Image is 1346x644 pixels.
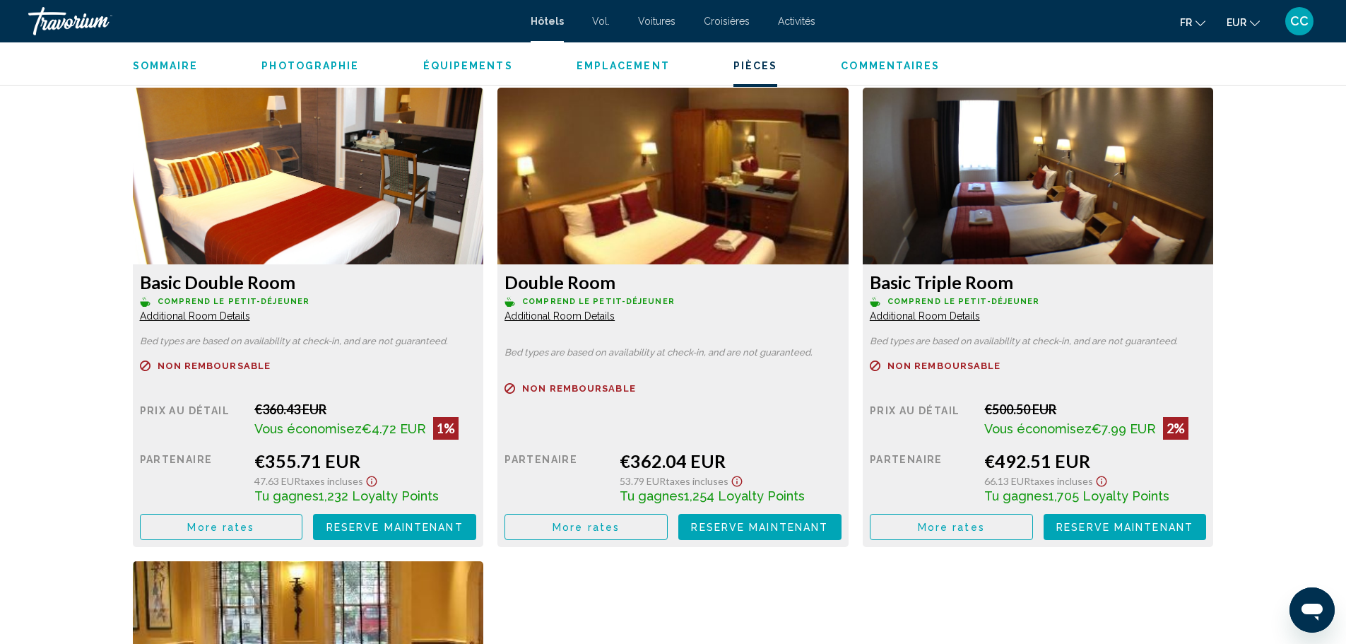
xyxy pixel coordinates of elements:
a: Travorium [28,7,516,35]
h3: Double Room [504,271,842,293]
span: 1,705 Loyalty Points [1049,488,1169,503]
button: Changer de devise [1227,12,1260,33]
button: Changer de langue [1180,12,1205,33]
a: Vol. [592,16,610,27]
p: Bed types are based on availability at check-in, and are not guaranteed. [870,336,1207,346]
h3: Basic Triple Room [870,271,1207,293]
span: Comprend le petit-déjeuner [887,297,1040,306]
span: Taxes incluses [300,475,363,487]
div: €362.04 EUR [620,450,842,472]
div: Partenaire [140,450,244,503]
img: 765beab9-4e30-4f0d-8728-ebd0f7e3b5f7.jpeg [863,88,1214,264]
span: Comprend le petit-déjeuner [522,297,675,306]
span: Emplacement [577,60,670,71]
span: Additional Room Details [870,310,980,322]
div: €492.51 EUR [984,450,1206,472]
font: EUR [1227,17,1246,28]
span: Photographie [261,60,359,71]
div: €355.71 EUR [254,450,476,472]
button: Reserve maintenant [1044,514,1207,540]
span: Reserve maintenant [326,522,464,533]
button: Reserve maintenant [678,514,842,540]
span: 66.13 EUR [984,475,1030,487]
span: Tu gagnes [254,488,319,503]
img: 8a57f8c9-1945-4d9a-b2c4-e02df1e7f7ff.jpeg [497,88,849,264]
span: 1,232 Loyalty Points [319,488,439,503]
a: Croisières [704,16,750,27]
span: Taxes incluses [666,475,728,487]
span: 53.79 EUR [620,475,666,487]
button: Emplacement [577,59,670,72]
font: fr [1180,17,1192,28]
img: 88224fca-fb4f-4d41-b622-8e07f56b356e.jpeg [133,88,484,264]
span: Tu gagnes [620,488,684,503]
span: 1,254 Loyalty Points [684,488,805,503]
div: €360.43 EUR [254,402,476,417]
font: CC [1290,13,1309,28]
span: Vous économisez [984,421,1092,436]
span: Non remboursable [887,361,1001,370]
span: Reserve maintenant [1056,522,1193,533]
span: 47.63 EUR [254,475,300,487]
button: Reserve maintenant [313,514,476,540]
button: Équipements [423,59,513,72]
a: Activités [778,16,815,27]
span: €7.99 EUR [1092,421,1156,436]
iframe: Bouton de lancement de la fenêtre de messagerie [1289,587,1335,633]
button: Photographie [261,59,359,72]
button: Show Taxes and Fees disclaimer [1093,472,1110,488]
span: Reserve maintenant [691,522,828,533]
div: €500.50 EUR [984,402,1206,417]
span: More rates [918,522,985,533]
a: Voitures [638,16,675,27]
span: Additional Room Details [504,310,615,322]
span: Sommaire [133,60,199,71]
div: 1% [433,417,459,440]
span: €4.72 EUR [362,421,426,436]
div: Prix au détail [870,402,974,440]
button: More rates [140,514,303,540]
span: Taxes incluses [1030,475,1093,487]
span: Non remboursable [158,361,271,370]
button: More rates [870,514,1033,540]
button: Pièces [733,59,778,72]
span: Équipements [423,60,513,71]
span: Additional Room Details [140,310,250,322]
button: Menu utilisateur [1281,6,1318,36]
div: Partenaire [870,450,974,503]
span: More rates [187,522,254,533]
span: Vous économisez [254,421,362,436]
div: Prix au détail [140,402,244,440]
div: 2% [1163,417,1188,440]
span: Pièces [733,60,778,71]
button: Show Taxes and Fees disclaimer [728,472,745,488]
button: Commentaires [841,59,940,72]
h3: Basic Double Room [140,271,477,293]
span: Tu gagnes [984,488,1049,503]
a: Hôtels [531,16,564,27]
p: Bed types are based on availability at check-in, and are not guaranteed. [504,348,842,358]
button: More rates [504,514,668,540]
span: Non remboursable [522,384,636,393]
span: More rates [553,522,620,533]
p: Bed types are based on availability at check-in, and are not guaranteed. [140,336,477,346]
button: Show Taxes and Fees disclaimer [363,472,380,488]
div: Partenaire [504,450,609,503]
span: Commentaires [841,60,940,71]
button: Sommaire [133,59,199,72]
span: Comprend le petit-déjeuner [158,297,310,306]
